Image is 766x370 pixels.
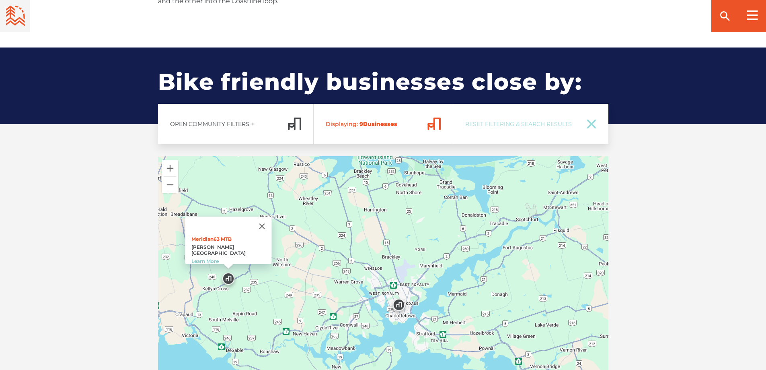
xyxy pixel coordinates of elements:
span: Reset Filtering & Search Results [465,120,576,128]
button: Zoom out [162,177,178,193]
a: Learn More [191,258,218,264]
span: Open Community Filters [170,120,249,128]
span: [PERSON_NAME][GEOGRAPHIC_DATA] [191,244,245,256]
a: Open Community Filtersadd [158,104,314,144]
span: es [390,120,397,128]
a: Reset Filtering & Search Results [453,104,608,144]
button: Close [252,217,271,236]
span: 9 [359,120,363,128]
span: Displaying: [326,120,358,128]
span: Business [326,120,421,128]
button: Zoom in [162,160,178,176]
h2: Bike friendly businesses close by: [158,48,608,124]
ion-icon: add [250,121,256,127]
a: Meridian63 MTB [191,236,231,242]
ion-icon: search [719,10,731,23]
